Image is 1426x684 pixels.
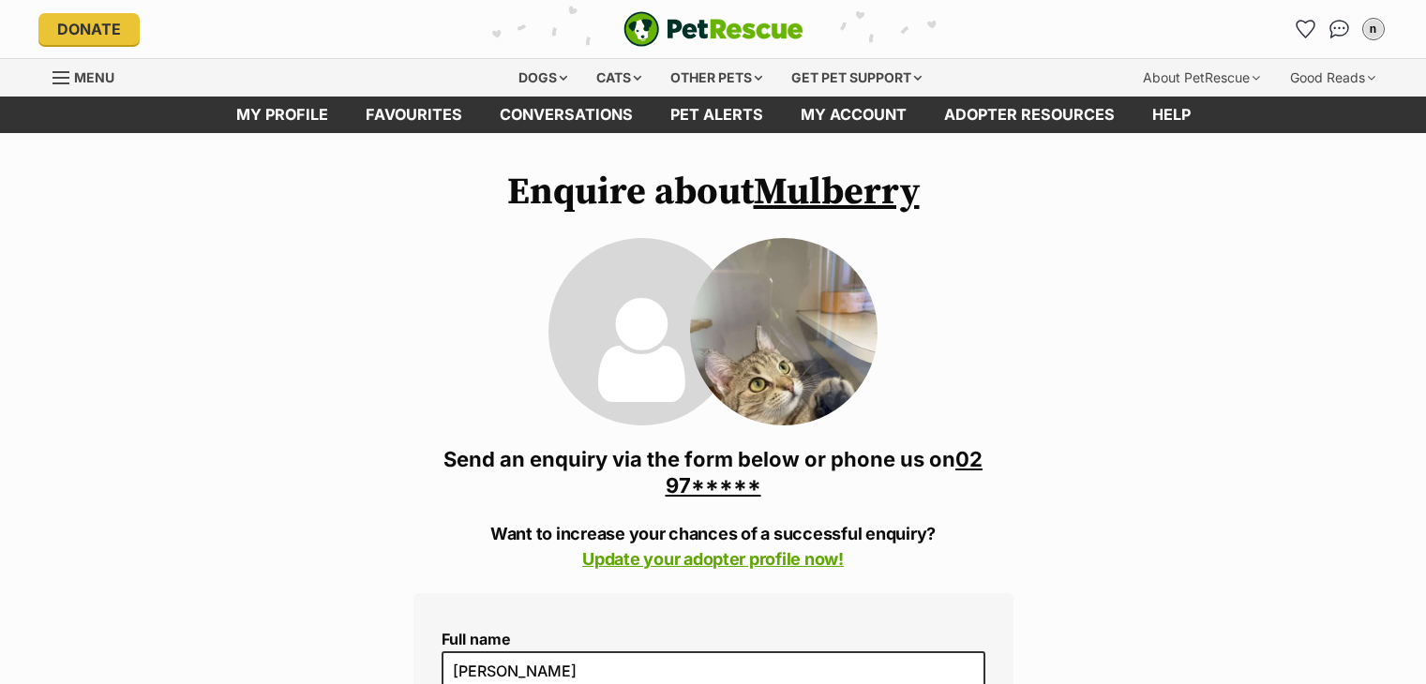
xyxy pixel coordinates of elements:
a: Mulberry [754,169,920,216]
div: Dogs [505,59,580,97]
ul: Account quick links [1291,14,1388,44]
div: Good Reads [1277,59,1388,97]
div: n [1364,20,1383,38]
a: My account [782,97,925,133]
img: Mulberry [690,238,878,425]
a: Donate [38,13,140,45]
img: chat-41dd97257d64d25036548639549fe6c8038ab92f7586957e7f3b1b290dea8141.svg [1329,20,1349,38]
a: Adopter resources [925,97,1133,133]
span: Menu [74,69,114,85]
label: Full name [442,631,985,647]
h1: Enquire about [413,171,1013,214]
div: Cats [583,59,654,97]
div: Get pet support [778,59,935,97]
a: conversations [481,97,652,133]
img: logo-e224e6f780fb5917bec1dbf3a21bbac754714ae5b6737aabdf751b685950b380.svg [623,11,803,47]
div: About PetRescue [1130,59,1273,97]
a: My profile [218,97,347,133]
a: PetRescue [623,11,803,47]
a: Favourites [1291,14,1321,44]
a: Help [1133,97,1209,133]
button: My account [1358,14,1388,44]
h3: Send an enquiry via the form below or phone us on [413,446,1013,498]
a: Favourites [347,97,481,133]
div: Other pets [657,59,775,97]
a: Conversations [1325,14,1355,44]
a: Update your adopter profile now! [582,549,844,569]
a: Menu [53,59,128,93]
p: Want to increase your chances of a successful enquiry? [413,521,1013,572]
a: Pet alerts [652,97,782,133]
